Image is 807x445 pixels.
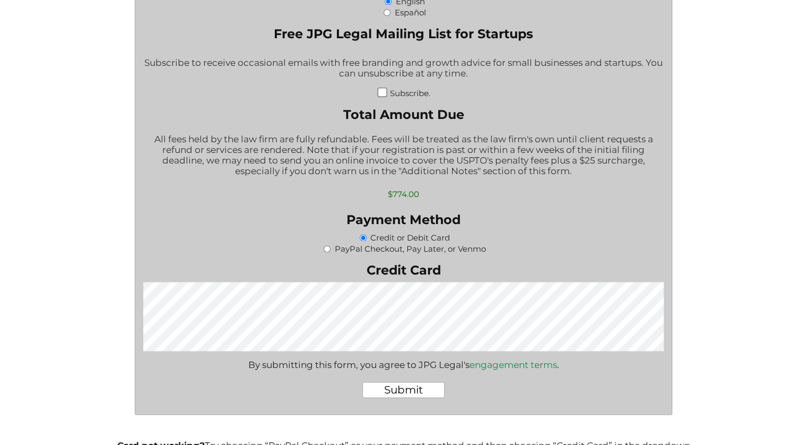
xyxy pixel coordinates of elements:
[469,360,557,370] a: engagement terms
[143,127,664,185] div: All fees held by the law firm are fully refundable. Fees will be treated as the law firm's own un...
[143,107,664,122] label: Total Amount Due
[248,360,559,370] div: By submitting this form, you agree to JPG Legal's .
[334,244,485,254] label: PayPal Checkout, Pay Later, or Venmo
[274,26,533,41] legend: Free JPG Legal Mailing List for Startups
[370,233,450,243] label: Credit or Debit Card
[394,7,426,18] label: Español
[143,262,664,278] label: Credit Card
[362,382,445,398] input: Submit
[346,212,461,227] legend: Payment Method
[389,88,430,98] label: Subscribe.
[143,50,664,87] div: Subscribe to receive occasional emails with free branding and growth advice for small businesses ...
